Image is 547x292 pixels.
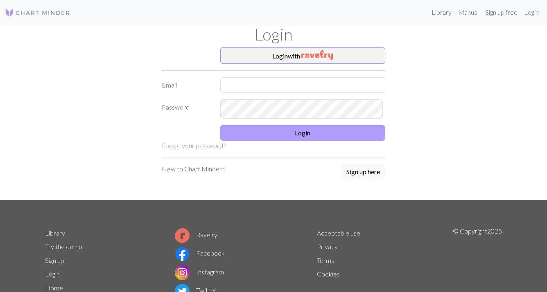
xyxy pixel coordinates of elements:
[157,77,215,93] label: Email
[175,231,217,238] a: Ravelry
[317,256,334,264] a: Terms
[175,247,190,261] img: Facebook logo
[175,228,190,243] img: Ravelry logo
[220,47,386,64] button: Loginwith
[220,125,386,141] button: Login
[301,50,333,60] img: Ravelry
[521,4,542,20] a: Login
[317,243,338,250] a: Privacy
[317,229,360,237] a: Acceptable use
[175,249,225,257] a: Facebook
[455,4,482,20] a: Manual
[45,270,60,278] a: Login
[482,4,521,20] a: Sign up free
[341,164,385,180] button: Sign up here
[162,164,224,174] p: New to Chart Minder?
[162,142,226,149] a: Forgot your password?
[45,256,64,264] a: Sign up
[5,8,70,18] img: Logo
[45,243,82,250] a: Try the demo
[45,229,65,237] a: Library
[157,99,215,119] label: Password
[175,265,190,280] img: Instagram logo
[45,284,63,292] a: Home
[40,25,507,44] h1: Login
[428,4,455,20] a: Library
[317,270,340,278] a: Cookies
[175,268,224,276] a: Instagram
